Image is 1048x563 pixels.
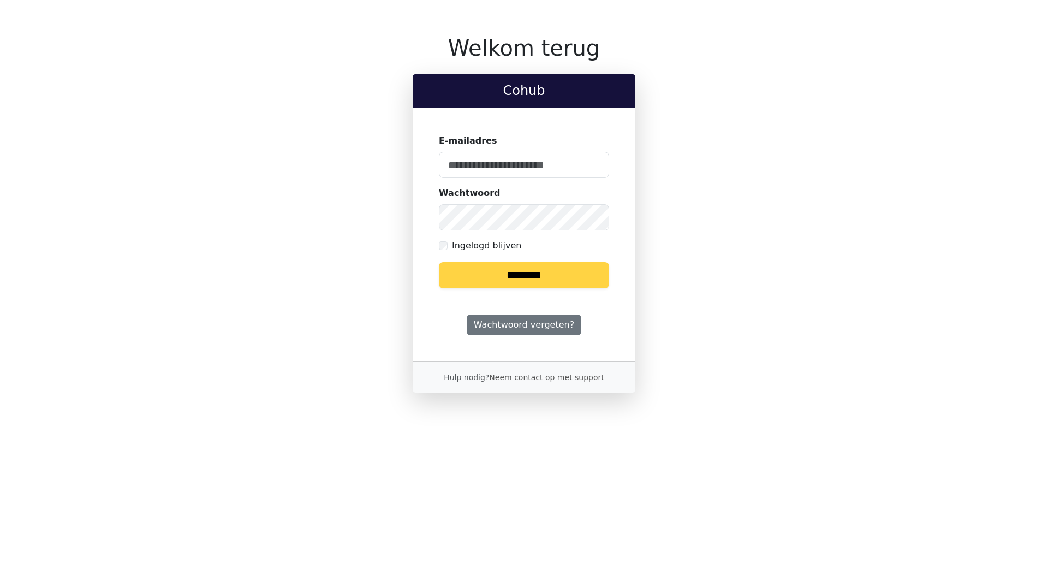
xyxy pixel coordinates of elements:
[489,373,604,382] a: Neem contact op met support
[467,315,581,335] a: Wachtwoord vergeten?
[439,187,501,200] label: Wachtwoord
[421,83,627,99] h2: Cohub
[413,35,635,61] h1: Welkom terug
[452,239,521,252] label: Ingelogd blijven
[444,373,604,382] small: Hulp nodig?
[439,134,497,147] label: E-mailadres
